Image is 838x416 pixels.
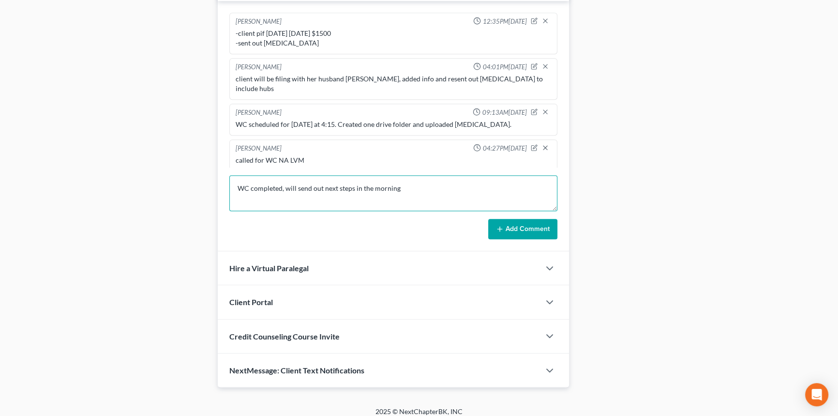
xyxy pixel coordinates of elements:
span: Hire a Virtual Paralegal [229,263,309,273]
span: 04:01PM[DATE] [483,62,527,72]
span: 09:13AM[DATE] [482,108,527,117]
div: [PERSON_NAME] [236,108,282,118]
span: 12:35PM[DATE] [483,17,527,26]
div: Open Intercom Messenger [805,383,828,406]
div: WC scheduled for [DATE] at 4:15. Created one drive folder and uploaded [MEDICAL_DATA]. [236,120,551,129]
div: called for WC NA LVM [236,155,551,165]
div: client will be filing with her husband [PERSON_NAME], added info and resent out [MEDICAL_DATA] to... [236,74,551,93]
span: NextMessage: Client Text Notifications [229,366,364,375]
button: Add Comment [488,219,557,239]
div: -client pif [DATE] [DATE] $1500 -sent out [MEDICAL_DATA] [236,29,551,48]
div: [PERSON_NAME] [236,62,282,72]
span: Credit Counseling Course Invite [229,332,340,341]
div: [PERSON_NAME] [236,144,282,154]
span: Client Portal [229,297,273,307]
div: [PERSON_NAME] [236,17,282,27]
span: 04:27PM[DATE] [483,144,527,153]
